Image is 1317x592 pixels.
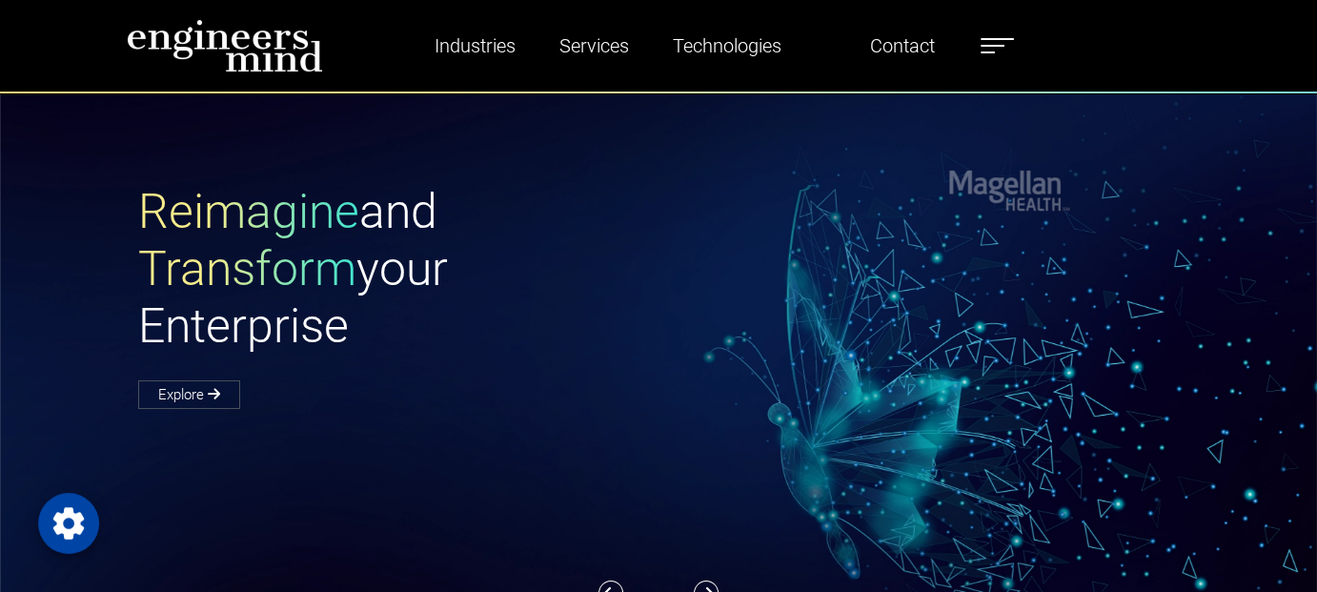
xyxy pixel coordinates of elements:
[127,19,323,72] img: logo
[138,380,240,409] a: Explore
[427,24,523,68] a: Industries
[138,184,359,239] span: Reimagine
[862,24,942,68] a: Contact
[665,24,789,68] a: Technologies
[138,241,356,296] span: Transform
[552,24,637,68] a: Services
[138,183,658,355] h1: and your Enterprise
